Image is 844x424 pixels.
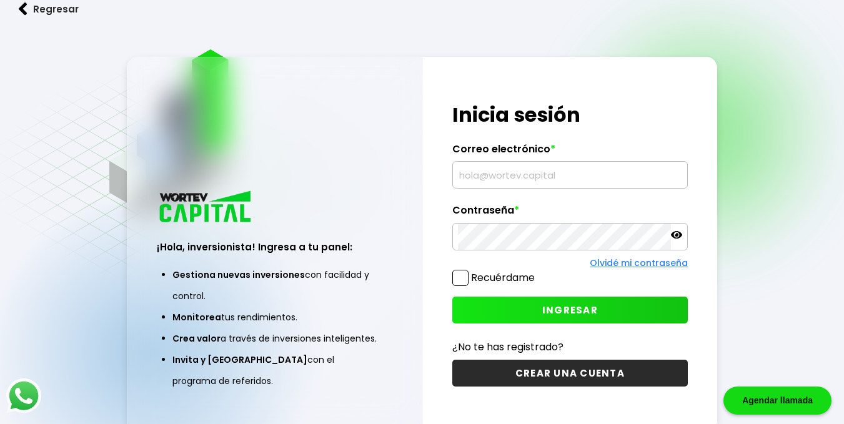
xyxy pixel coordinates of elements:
label: Recuérdame [471,270,535,285]
img: logo_wortev_capital [157,189,256,226]
span: Invita y [GEOGRAPHIC_DATA] [172,353,307,366]
span: INGRESAR [542,303,598,317]
img: logos_whatsapp-icon.242b2217.svg [6,378,41,413]
a: Olvidé mi contraseña [590,257,688,269]
img: flecha izquierda [19,2,27,16]
span: Crea valor [172,332,221,345]
label: Contraseña [452,204,688,223]
h3: ¡Hola, inversionista! Ingresa a tu panel: [157,240,393,254]
li: a través de inversiones inteligentes. [172,328,377,349]
a: ¿No te has registrado?CREAR UNA CUENTA [452,339,688,387]
li: con facilidad y control. [172,264,377,307]
span: Gestiona nuevas inversiones [172,269,305,281]
h1: Inicia sesión [452,100,688,130]
input: hola@wortev.capital [458,162,682,188]
p: ¿No te has registrado? [452,339,688,355]
label: Correo electrónico [452,143,688,162]
button: CREAR UNA CUENTA [452,360,688,387]
li: tus rendimientos. [172,307,377,328]
div: Agendar llamada [723,387,832,415]
li: con el programa de referidos. [172,349,377,392]
button: INGRESAR [452,297,688,323]
span: Monitorea [172,311,221,323]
